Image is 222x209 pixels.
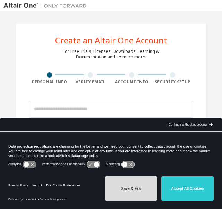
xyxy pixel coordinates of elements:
[3,2,90,9] img: Altair One
[111,79,152,85] div: Account Info
[29,79,70,85] div: Personal Info
[152,79,194,85] div: Security Setup
[63,49,159,60] div: For Free Trials, Licenses, Downloads, Learning & Documentation and so much more.
[70,79,111,85] div: Verify Email
[55,36,167,45] div: Create an Altair One Account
